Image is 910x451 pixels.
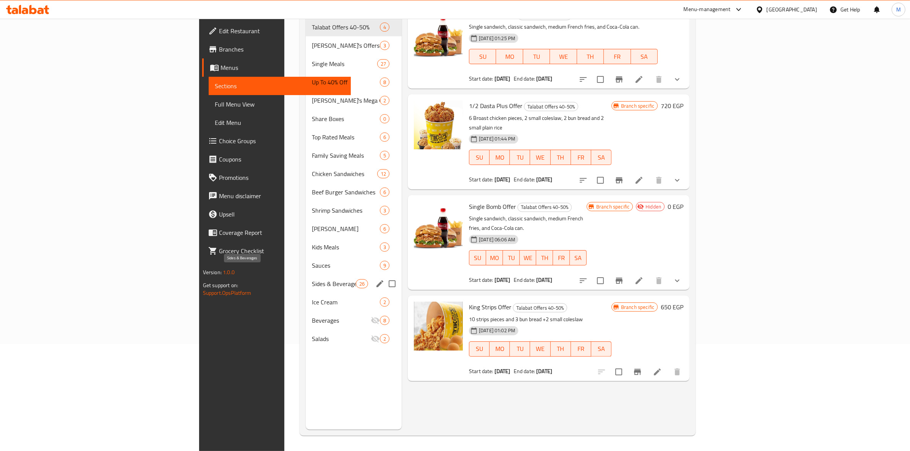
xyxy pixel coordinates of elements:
[306,220,402,238] div: [PERSON_NAME]6
[510,341,530,357] button: TU
[312,169,377,178] span: Chicken Sandwiches
[513,343,527,354] span: TU
[380,242,389,252] div: items
[523,49,550,64] button: TU
[767,5,817,14] div: [GEOGRAPHIC_DATA]
[495,275,511,285] b: [DATE]
[202,40,351,58] a: Branches
[634,75,644,84] a: Edit menu item
[553,250,570,265] button: FR
[574,272,592,290] button: sort-choices
[499,51,520,62] span: MO
[469,250,486,265] button: SU
[607,51,628,62] span: FR
[472,252,483,263] span: SU
[380,335,389,343] span: 2
[469,175,493,184] span: Start date:
[312,114,380,123] span: Share Boxes
[380,206,389,215] div: items
[215,100,345,109] span: Full Menu View
[592,172,608,188] span: Select to update
[510,150,530,165] button: TU
[553,51,574,62] span: WE
[312,133,380,142] span: Top Rated Meals
[371,334,380,343] svg: Inactive section
[202,150,351,168] a: Coupons
[312,334,371,343] span: Salads
[668,171,686,189] button: show more
[472,51,493,62] span: SU
[380,41,389,50] div: items
[574,70,592,89] button: sort-choices
[618,102,657,110] span: Branch specific
[514,275,535,285] span: End date:
[414,100,463,149] img: 1/2 Dasta Plus Offer
[520,250,537,265] button: WE
[469,100,522,112] span: 1/2 Dasta Plus Offer
[570,250,587,265] button: SA
[653,367,662,377] a: Edit menu item
[577,49,604,64] button: TH
[536,366,552,376] b: [DATE]
[593,203,633,210] span: Branch specific
[469,22,658,32] p: Single sandwich, classic sandwich, medium French fries, and Coca-Cola can.
[503,250,520,265] button: TU
[469,315,612,324] p: 10 strips pieces and 3 bun bread +2 small coleslaw
[469,113,612,133] p: 6 Broast chicken pieces, 2 small coleslaw, 2 bun bread and 2 small plain rice
[469,74,493,84] span: Start date:
[219,136,345,145] span: Choice Groups
[486,250,503,265] button: MO
[312,316,371,325] div: Beverages
[312,151,380,160] div: Family Saving Meals
[312,297,380,307] span: Ice Cream
[536,250,553,265] button: TH
[524,102,578,111] div: Talabat Offers 40-50%
[380,152,389,159] span: 5
[673,176,682,185] svg: Show Choices
[380,334,389,343] div: items
[506,252,517,263] span: TU
[223,267,235,277] span: 1.0.0
[312,224,380,233] div: Rizo
[202,205,351,223] a: Upsell
[380,262,389,269] span: 9
[414,201,463,250] img: Single Bomb Offer
[610,171,628,189] button: Branch-specific-item
[414,10,463,58] img: Single Bomb Offer
[476,135,518,142] span: [DATE] 01:44 PM
[574,152,588,163] span: FR
[536,275,552,285] b: [DATE]
[513,303,567,312] div: Talabat Offers 40-50%
[551,150,571,165] button: TH
[495,175,511,184] b: [DATE]
[469,150,490,165] button: SU
[668,363,686,381] button: delete
[592,71,608,87] span: Select to update
[306,73,402,91] div: Up To 40% Off8
[634,51,655,62] span: SA
[219,173,345,182] span: Promotions
[650,70,668,89] button: delete
[380,24,389,31] span: 4
[673,276,682,285] svg: Show Choices
[202,22,351,40] a: Edit Restaurant
[380,297,389,307] div: items
[495,366,511,376] b: [DATE]
[661,100,683,111] h6: 720 EGP
[472,343,487,354] span: SU
[312,206,380,215] span: Shrimp Sandwiches
[312,242,380,252] div: Kids Meals
[469,49,496,64] button: SU
[668,272,686,290] button: show more
[219,228,345,237] span: Coverage Report
[469,275,493,285] span: Start date:
[219,155,345,164] span: Coupons
[533,343,547,354] span: WE
[380,78,389,87] div: items
[306,146,402,165] div: Family Saving Meals5
[312,96,380,105] div: Tiko's Mega Offers
[514,74,535,84] span: End date:
[530,150,550,165] button: WE
[523,252,534,263] span: WE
